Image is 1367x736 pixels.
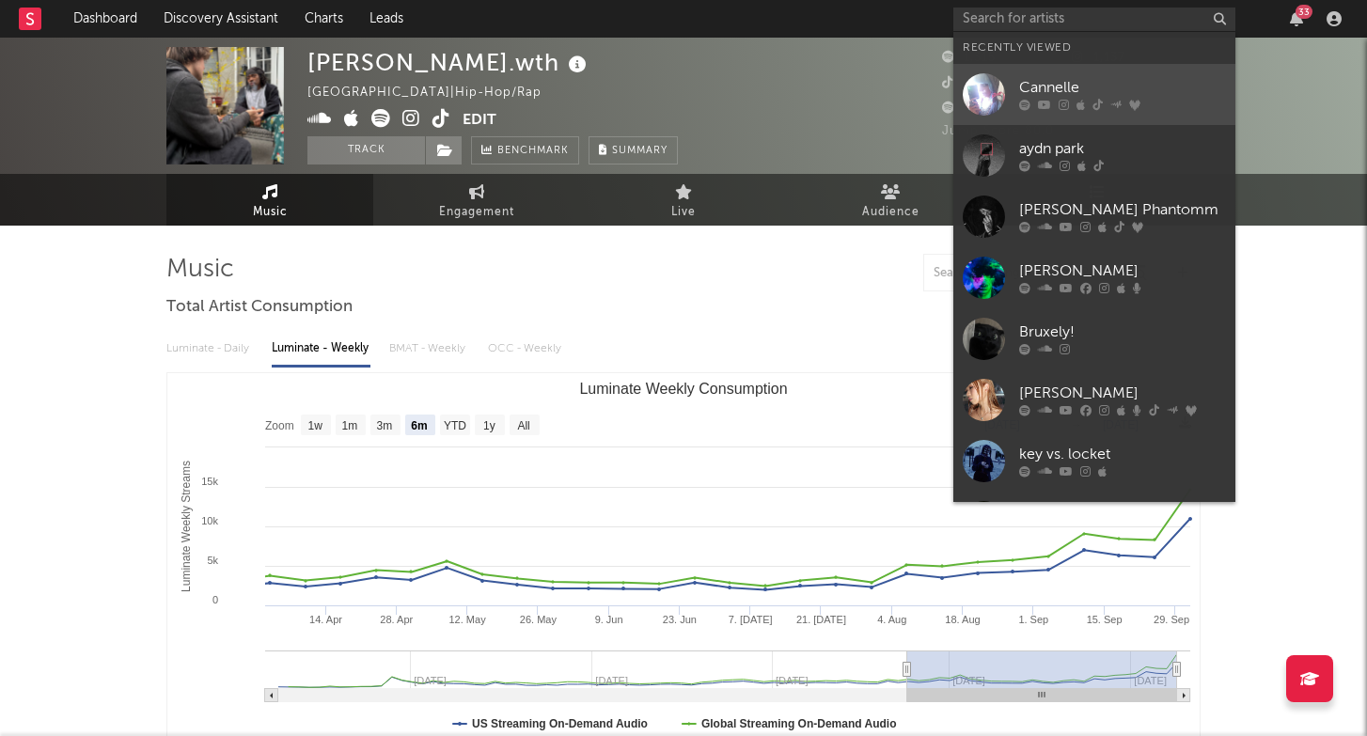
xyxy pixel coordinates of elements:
a: [PERSON_NAME] [953,492,1235,553]
button: Edit [463,109,496,133]
text: 9. Jun [595,614,623,625]
text: All [517,419,529,432]
div: Cannelle [1019,77,1226,100]
button: 33 [1290,11,1303,26]
text: 12. May [449,614,487,625]
a: Cannelle [953,64,1235,125]
text: 1y [483,419,495,432]
text: 14. Apr [309,614,342,625]
div: Luminate - Weekly [272,333,370,365]
text: 18. Aug [945,614,980,625]
text: 4. Aug [877,614,906,625]
text: 21. [DATE] [796,614,846,625]
div: Bruxely! [1019,321,1226,344]
span: 7,615 Monthly Listeners [942,102,1112,115]
a: Engagement [373,174,580,226]
text: 15k [201,476,218,487]
span: 1,541 [942,77,997,89]
a: [PERSON_NAME] Phantomm [953,186,1235,247]
span: Total Artist Consumption [166,296,353,319]
text: Global Streaming On-Demand Audio [701,717,897,730]
text: 3m [377,419,393,432]
div: key vs. locket [1019,444,1226,466]
div: [GEOGRAPHIC_DATA] | Hip-Hop/Rap [307,82,563,104]
span: Engagement [439,201,514,224]
a: Benchmark [471,136,579,164]
a: Bruxely! [953,308,1235,369]
div: Recently Viewed [963,37,1226,59]
span: Benchmark [497,140,569,163]
text: 26. May [520,614,558,625]
text: 0 [212,594,218,605]
text: 1. Sep [1018,614,1048,625]
text: Luminate Weekly Consumption [579,381,787,397]
text: Luminate Weekly Streams [180,461,193,592]
text: Zoom [265,419,294,432]
a: Live [580,174,787,226]
div: [PERSON_NAME] Phantomm [1019,199,1226,222]
input: Search for artists [953,8,1235,31]
span: 1,315 [942,52,996,64]
span: Jump Score: 80.0 [942,125,1054,137]
div: [PERSON_NAME].wth [307,47,591,78]
span: Audience [862,201,919,224]
div: aydn park [1019,138,1226,161]
text: 7. [DATE] [729,614,773,625]
button: Track [307,136,425,164]
a: Music [166,174,373,226]
text: 6m [411,419,427,432]
text: 10k [201,515,218,526]
input: Search by song name or URL [924,266,1123,281]
text: YTD [444,419,466,432]
div: 33 [1296,5,1312,19]
a: [PERSON_NAME] [953,247,1235,308]
div: [PERSON_NAME] [1019,383,1226,405]
text: US Streaming On-Demand Audio [472,717,648,730]
text: 28. Apr [380,614,413,625]
text: 1w [308,419,323,432]
span: Summary [612,146,668,156]
text: 15. Sep [1087,614,1123,625]
span: Music [253,201,288,224]
span: Live [671,201,696,224]
button: Summary [589,136,678,164]
div: [PERSON_NAME] [1019,260,1226,283]
a: aydn park [953,125,1235,186]
text: 5k [207,555,218,566]
a: Audience [787,174,994,226]
text: 1m [342,419,358,432]
text: 29. Sep [1154,614,1189,625]
a: [PERSON_NAME] [953,369,1235,431]
a: key vs. locket [953,431,1235,492]
text: 23. Jun [663,614,697,625]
